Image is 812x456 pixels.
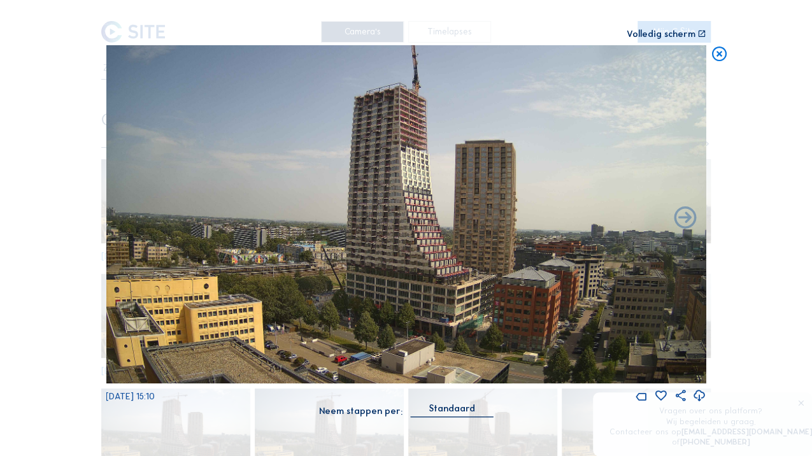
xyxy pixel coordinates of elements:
[106,391,155,402] span: [DATE] 15:10
[410,403,493,417] div: Standaard
[106,45,706,383] img: Image
[429,403,474,415] div: Standaard
[671,205,698,232] i: Back
[319,407,402,416] div: Neem stappen per:
[627,30,695,39] div: Volledig scherm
